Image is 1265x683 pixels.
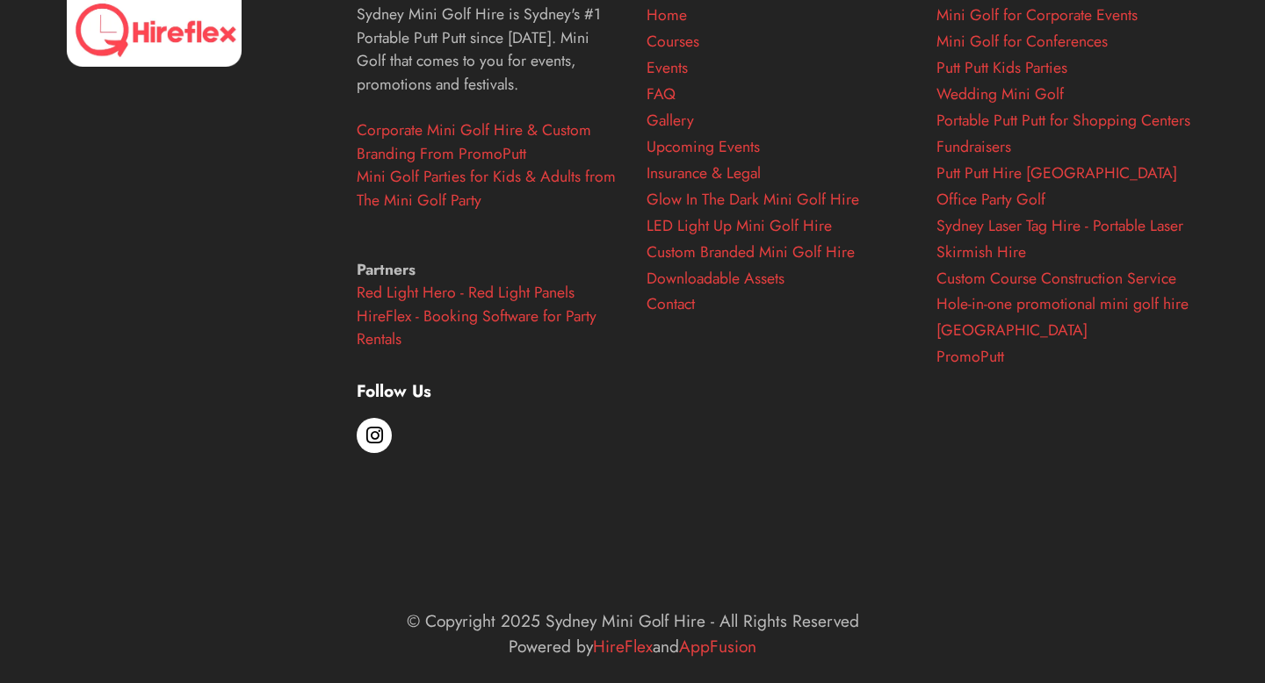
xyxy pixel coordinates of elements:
[936,162,1177,184] a: Putt Putt Hire [GEOGRAPHIC_DATA]
[647,292,695,315] a: Contact
[647,241,855,263] a: Custom Branded Mini Golf Hire
[936,292,1189,341] a: Hole-in-one promotional mini golf hire [GEOGRAPHIC_DATA]
[593,634,653,658] a: HireFlex
[936,30,1108,53] a: Mini Golf for Conferences
[936,135,1011,158] a: Fundraisers
[936,109,1190,132] a: Portable Putt Putt for Shopping Centers
[936,4,1138,26] a: Mini Golf for Corporate Events
[936,83,1064,105] a: Wedding Mini Golf
[679,634,756,658] a: AppFusion
[357,281,575,304] a: Red Light Hero - Red Light Panels
[936,345,1004,368] a: PromoPutt
[936,56,1067,79] a: Putt Putt Kids Parties
[357,3,618,350] p: Sydney Mini Golf Hire is Sydney's #1 Portable Putt Putt since [DATE]. Mini Golf that comes to you...
[936,267,1176,290] a: Custom Course Construction Service
[357,305,596,350] a: HireFlex - Booking Software for Party Rentals
[647,56,688,79] a: Events
[647,162,761,184] a: Insurance & Legal
[647,83,676,105] a: FAQ
[357,119,591,164] a: Corporate Mini Golf Hire & Custom Branding From PromoPutt
[647,4,687,26] a: Home
[357,378,431,403] strong: Follow Us
[936,188,1045,211] a: Office Party Golf
[936,214,1183,263] a: Sydney Laser Tag Hire - Portable Laser Skirmish Hire
[647,214,832,237] a: LED Light Up Mini Golf Hire
[647,109,694,132] a: Gallery
[647,267,784,290] a: Downloadable Assets
[357,258,416,281] strong: Partners
[357,165,616,211] a: Mini Golf Parties for Kids & Adults from The Mini Golf Party
[67,608,1198,659] p: © Copyright 2025 Sydney Mini Golf Hire - All Rights Reserved Powered by and
[647,188,859,211] a: Glow In The Dark Mini Golf Hire
[647,30,699,53] a: Courses
[647,135,760,158] a: Upcoming Events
